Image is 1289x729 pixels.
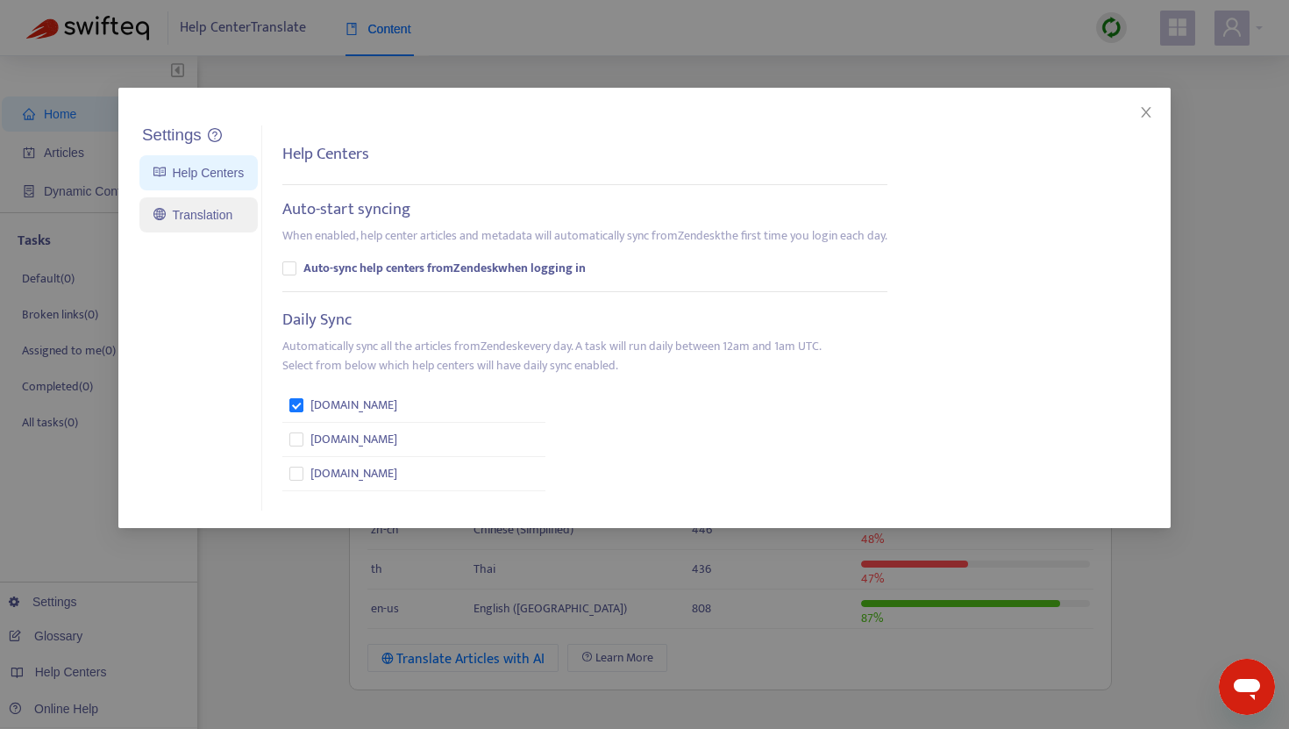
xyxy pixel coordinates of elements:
[303,259,586,278] b: Auto-sync help centers from Zendesk when logging in
[310,464,397,483] span: [DOMAIN_NAME]
[208,128,222,142] span: question-circle
[310,430,397,449] span: [DOMAIN_NAME]
[282,200,410,220] h5: Auto-start syncing
[282,145,369,165] h5: Help Centers
[1136,103,1156,122] button: Close
[310,396,397,415] span: [DOMAIN_NAME]
[282,226,887,246] p: When enabled, help center articles and metadata will automatically sync from Zendesk the first ti...
[282,337,822,375] p: Automatically sync all the articles from Zendesk every day. A task will run daily between 12am an...
[153,166,244,180] a: Help Centers
[208,128,222,143] a: question-circle
[153,208,232,222] a: Translation
[1219,659,1275,715] iframe: メッセージングウィンドウを開くボタン
[1139,105,1153,119] span: close
[142,125,202,146] h5: Settings
[282,311,352,331] h5: Daily Sync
